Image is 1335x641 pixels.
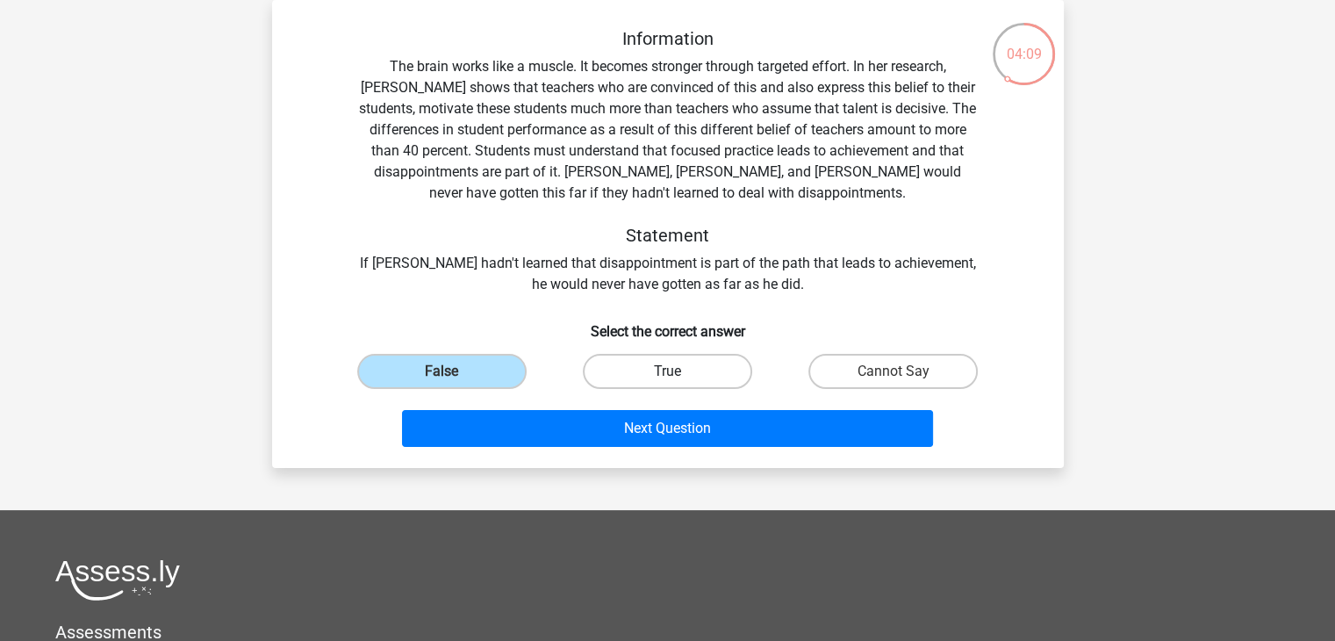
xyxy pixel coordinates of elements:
[808,354,978,389] label: Cannot Say
[402,410,933,447] button: Next Question
[55,559,180,601] img: Assessly logo
[300,309,1036,340] h6: Select the correct answer
[300,28,1036,295] div: The brain works like a muscle. It becomes stronger through targeted effort. In her research, [PER...
[991,21,1057,65] div: 04:09
[356,225,980,246] h5: Statement
[583,354,752,389] label: True
[356,28,980,49] h5: Information
[357,354,527,389] label: False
